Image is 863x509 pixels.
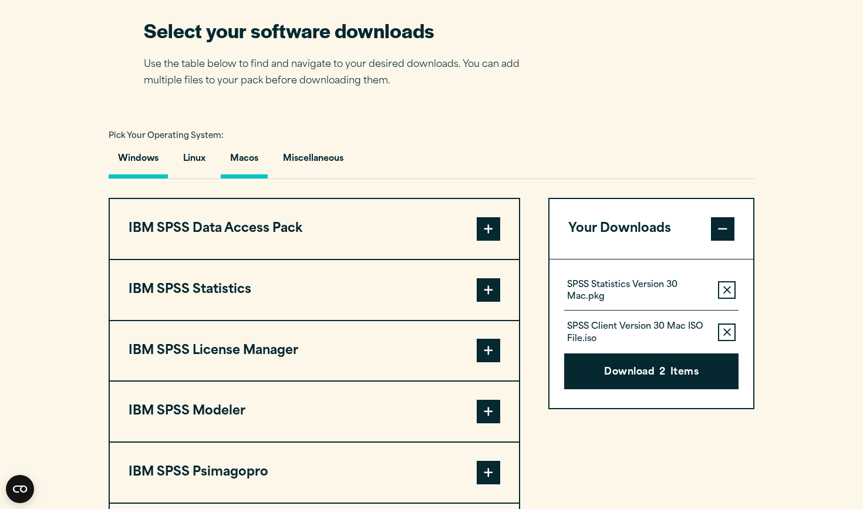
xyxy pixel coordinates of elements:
button: IBM SPSS Data Access Pack [110,199,519,259]
div: Your Downloads [550,259,753,409]
button: IBM SPSS License Manager [110,321,519,381]
button: Open CMP widget [6,475,34,503]
span: 2 [659,365,665,380]
h2: Select your software downloads [144,17,537,43]
span: Pick Your Operating System: [109,132,224,140]
button: IBM SPSS Modeler [110,382,519,441]
p: SPSS Statistics Version 30 Mac.pkg [567,279,709,303]
button: Linux [174,145,215,178]
button: Your Downloads [550,199,753,259]
p: Use the table below to find and navigate to your desired downloads. You can add multiple files to... [144,56,537,90]
button: Download2Items [564,353,739,390]
button: Miscellaneous [274,145,353,178]
p: SPSS Client Version 30 Mac ISO File.iso [567,321,709,345]
button: Macos [221,145,268,178]
button: IBM SPSS Psimagopro [110,443,519,503]
button: Windows [109,145,168,178]
button: IBM SPSS Statistics [110,260,519,320]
